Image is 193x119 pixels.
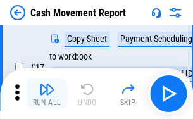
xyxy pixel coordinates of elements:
[39,82,54,97] img: Run All
[158,84,178,104] img: Main button
[30,7,126,19] div: Cash Movement Report
[30,62,44,72] span: # 17
[108,78,148,109] button: Skip
[49,52,92,61] div: to workbook
[151,8,161,18] img: Support
[120,99,136,106] div: Skip
[120,82,135,97] img: Skip
[65,32,109,47] div: Copy Sheet
[27,78,67,109] button: Run All
[168,5,183,20] img: Settings menu
[10,5,25,20] img: Back
[33,99,61,106] div: Run All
